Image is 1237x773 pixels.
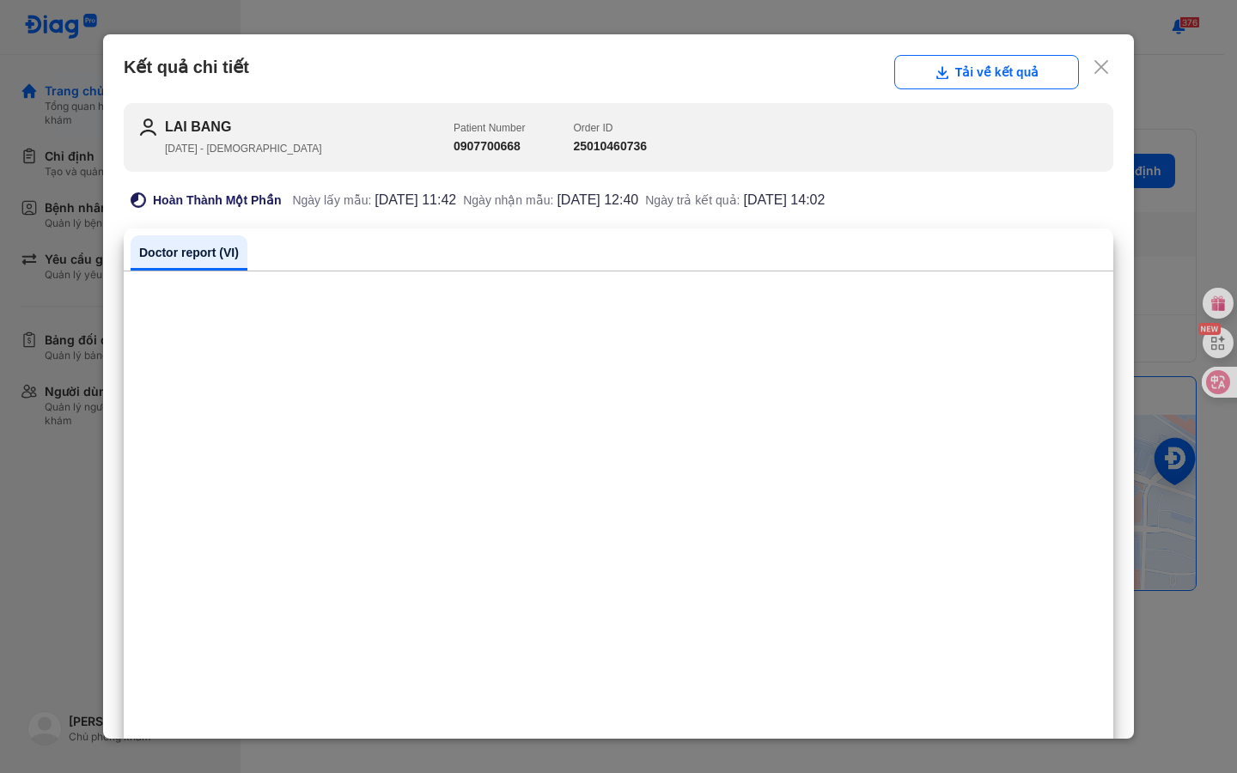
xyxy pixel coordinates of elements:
[454,122,525,134] span: Patient Number
[454,137,525,155] h3: 0907700668
[573,137,647,155] h3: 25010460736
[292,186,456,215] div: Ngày lấy mẫu:
[165,143,322,155] span: [DATE] - [DEMOGRAPHIC_DATA]
[894,55,1079,89] button: Tải về kết quả
[573,122,612,134] span: Order ID
[375,193,456,207] span: [DATE] 11:42
[131,235,247,271] a: Doctor report (VI)
[557,193,638,207] span: [DATE] 12:40
[463,186,638,215] div: Ngày nhận mẫu:
[124,55,1113,89] div: Kết quả chi tiết
[744,193,826,207] span: [DATE] 14:02
[165,117,454,137] h2: LAI BANG
[645,186,825,215] div: Ngày trả kết quả:
[124,186,285,215] div: Hoàn Thành Một Phần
